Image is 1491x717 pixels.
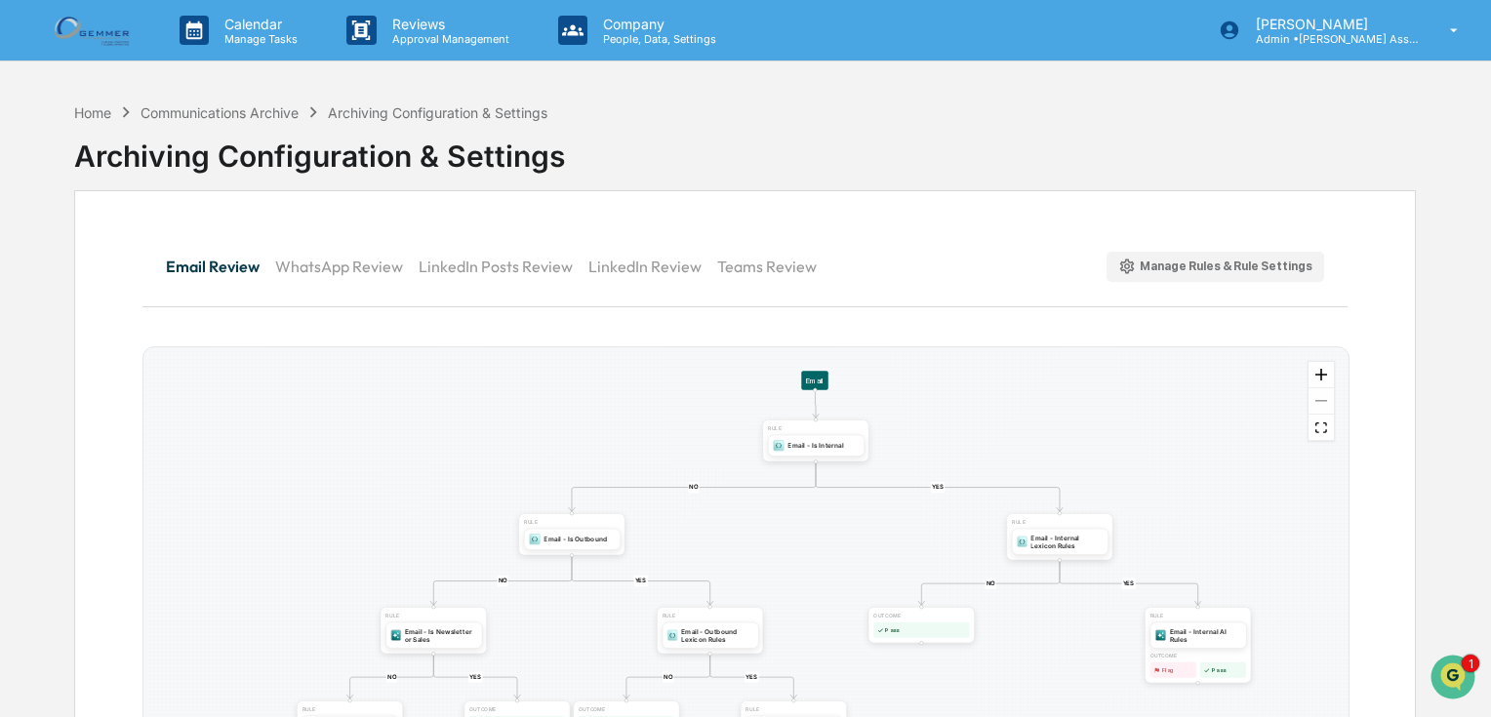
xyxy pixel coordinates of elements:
span: [DATE] [173,317,213,333]
g: Edge from ecdf9975-07b9-4561-b9f4-c46c136aab80 to 8f4ea39c-6f7e-49e4-b306-f5ec1752b78e [1060,562,1198,605]
div: Email - Is Outbound [544,536,607,543]
span: Pylon [194,483,236,498]
p: Manage Tasks [209,32,307,46]
button: zoom in [1309,362,1334,388]
div: RULE OUTCOME [1145,608,1251,684]
p: Calendar [209,16,307,32]
img: 1746055101610-c473b297-6a78-478c-a979-82029cc54cd1 [39,265,55,281]
img: Patti Mullin [20,299,51,330]
div: Email - Outbound Lexicon Rules [681,628,753,644]
p: People, Data, Settings [587,32,726,46]
div: Flag [1149,662,1195,678]
div: Archiving Configuration & Settings [74,123,565,174]
p: Reviews [377,16,519,32]
div: Pass [1199,662,1245,678]
div: OUTCOME [867,608,974,644]
div: Communications Archive [141,104,299,121]
g: Edge from 4ca1e766-b843-4694-8a37-8ef544fdc302 to a403a822-c167-484a-bb60-4e74c35e167e [572,557,710,605]
img: Flagged as Issue [1153,667,1159,674]
button: WhatsApp Review [275,243,419,290]
div: Home [74,104,111,121]
g: Edge from a403a822-c167-484a-bb60-4e74c35e167e to 5a4a4510-bf29-4b53-bddb-0a6bbd876914 [709,656,793,698]
button: Teams Review [717,243,832,290]
div: Pass [873,622,969,638]
p: Approval Management [377,32,519,46]
g: Edge from 7b63f896-ffbb-4256-a52f-582dab04d75c to 4ca1e766-b843-4694-8a37-8ef544fdc302 [572,463,816,511]
div: Archiving Configuration & Settings [328,104,547,121]
button: LinkedIn Posts Review [419,243,588,290]
p: Admin • [PERSON_NAME] Asset Management [1240,32,1422,46]
button: Start new chat [332,154,355,178]
span: • [162,264,169,280]
img: Jack Rasmussen [20,246,51,277]
div: Past conversations [20,216,131,231]
div: RULEEmail - Outbound Lexicon Rules [657,608,763,655]
span: [PERSON_NAME] [60,264,158,280]
div: Manage Rules & Rule Settings [1118,258,1313,276]
g: Edge from 4ca1e766-b843-4694-8a37-8ef544fdc302 to 3f354505-1c68-4c43-91ff-66be19248b9e [433,557,572,605]
div: RULEEmail - Is Newsletter or Sales [380,608,486,655]
div: RULE [518,514,625,556]
a: 🖐️Preclearance [12,390,134,425]
button: LinkedIn Review [588,243,717,290]
div: 🔎 [20,437,35,453]
g: Edge from a403a822-c167-484a-bb60-4e74c35e167e to 96ebcadc-2bd7-43ac-9742-b03bc5a9328d [626,656,710,698]
div: RULE [1006,514,1112,561]
g: Edge from 3f354505-1c68-4c43-91ff-66be19248b9e to d5341254-6c44-4786-a15b-7e9e4d57b9d7 [349,656,433,698]
div: RULE [657,608,763,655]
img: Marked as OK [1203,667,1209,674]
g: Edge from 7b63f896-ffbb-4256-a52f-582dab04d75c to ecdf9975-07b9-4561-b9f4-c46c136aab80 [816,463,1060,511]
div: We're available if you need us! [88,168,268,183]
span: 12:39 PM [173,264,227,280]
div: OUTCOMEMarked as OKPass [867,608,974,644]
iframe: Open customer support [1429,653,1481,705]
div: 🖐️ [20,400,35,416]
button: Manage Rules & Rule Settings [1107,252,1325,282]
a: Powered byPylon [138,482,236,498]
div: Email - Is Newsletter or Sales [404,628,476,644]
g: Edge from ecdf9975-07b9-4561-b9f4-c46c136aab80 to ec5ce6e5-71e1-4475-927a-a6b6c35e340a [921,562,1060,605]
div: RULEEmail - Internal Lexicon Rules [1006,514,1112,561]
button: See all [302,212,355,235]
div: 🗄️ [141,400,157,416]
span: Preclearance [39,398,126,418]
p: Company [587,16,726,32]
div: RULEEmail - Internal AI RulesOUTCOMEFlagged as IssueFlagMarked as OKPass [1145,608,1251,684]
button: fit view [1309,415,1334,441]
img: Marked as OK [877,627,883,634]
div: secondary tabs example [166,243,832,290]
img: 1746055101610-c473b297-6a78-478c-a979-82029cc54cd1 [20,148,55,183]
div: Start new chat [88,148,320,168]
div: RULE [380,608,486,655]
span: Attestations [161,398,242,418]
img: logo [47,11,141,49]
span: [PERSON_NAME] [60,317,158,333]
g: Edge from 3f354505-1c68-4c43-91ff-66be19248b9e to 7fa09dcb-cbdb-4e66-8a4a-6bef5e7b3c21 [433,656,517,698]
div: RULE [762,420,868,462]
a: 🔎Data Lookup [12,427,131,462]
div: Email - Internal AI Rules [1169,628,1240,644]
div: Email - Is Internal [787,442,843,450]
g: Edge from parent-node to 7b63f896-ffbb-4256-a52f-582dab04d75c [815,392,816,418]
div: Email [806,377,824,386]
span: Data Lookup [39,435,123,455]
span: • [162,317,169,333]
a: 🗄️Attestations [134,390,250,425]
div: RULEEmail - Is Outbound [518,514,625,556]
div: Email - Internal Lexicon Rules [1030,535,1103,550]
button: Email Review [166,243,275,290]
div: Email [801,372,828,391]
input: Clear [51,88,322,108]
img: 4531339965365_218c74b014194aa58b9b_72.jpg [41,148,76,183]
p: [PERSON_NAME] [1240,16,1422,32]
p: How can we help? [20,40,355,71]
div: RULEEmail - Is Internal [762,420,868,462]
